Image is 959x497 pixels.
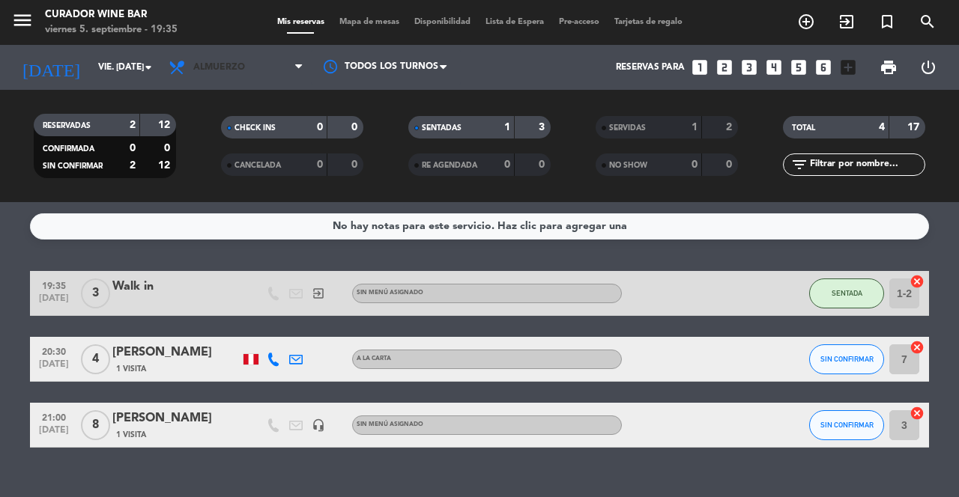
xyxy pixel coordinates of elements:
span: [DATE] [35,359,73,376]
span: Almuerzo [193,62,245,73]
span: SENTADAS [422,124,462,132]
span: 21:00 [35,408,73,425]
button: SENTADA [809,278,884,308]
span: Disponibilidad [407,18,478,26]
span: RESERVADAS [43,122,91,129]
i: cancel [910,406,925,421]
strong: 0 [504,159,510,170]
span: [DATE] [35,293,73,311]
i: [DATE] [11,51,91,84]
i: cancel [910,340,925,355]
span: RE AGENDADA [422,162,477,169]
input: Filtrar por nombre... [808,156,925,173]
strong: 1 [692,122,698,132]
strong: 2 [130,120,136,130]
strong: 12 [158,120,173,130]
span: Pre-acceso [551,18,607,26]
i: power_settings_new [919,58,937,76]
strong: 12 [158,160,173,171]
div: LOG OUT [908,45,948,90]
span: Sin menú asignado [357,290,423,296]
strong: 0 [539,159,548,170]
span: Mis reservas [270,18,332,26]
span: SERVIDAS [609,124,646,132]
button: SIN CONFIRMAR [809,344,884,374]
strong: 17 [907,122,922,132]
strong: 0 [317,122,323,132]
i: looks_5 [789,58,808,77]
span: 1 Visita [116,429,146,441]
span: Reservas para [616,62,685,73]
span: 20:30 [35,342,73,359]
span: A la carta [357,356,391,362]
span: 4 [81,344,110,374]
div: Curador Wine Bar [45,7,178,22]
i: arrow_drop_down [139,58,157,76]
span: TOTAL [792,124,815,132]
i: add_box [838,58,858,77]
strong: 1 [504,122,510,132]
span: CHECK INS [235,124,276,132]
div: [PERSON_NAME] [112,343,240,362]
div: No hay notas para este servicio. Haz clic para agregar una [333,218,627,235]
i: looks_6 [814,58,833,77]
strong: 3 [539,122,548,132]
i: add_circle_outline [797,13,815,31]
span: 8 [81,410,110,440]
i: looks_4 [764,58,784,77]
button: menu [11,9,34,37]
span: SIN CONFIRMAR [820,421,874,429]
i: filter_list [790,156,808,174]
i: exit_to_app [312,287,325,300]
i: looks_3 [739,58,759,77]
span: 3 [81,278,110,308]
span: SENTADA [832,289,862,297]
i: turned_in_not [878,13,896,31]
div: viernes 5. septiembre - 19:35 [45,22,178,37]
span: CANCELADA [235,162,281,169]
span: SIN CONFIRMAR [820,355,874,363]
span: CONFIRMADA [43,145,94,153]
span: print [880,58,898,76]
i: exit_to_app [838,13,856,31]
strong: 0 [164,143,173,153]
strong: 0 [351,122,360,132]
i: looks_one [690,58,710,77]
i: search [919,13,937,31]
span: Mapa de mesas [332,18,407,26]
span: NO SHOW [609,162,647,169]
strong: 2 [726,122,735,132]
i: headset_mic [312,418,325,432]
span: [DATE] [35,425,73,442]
span: SIN CONFIRMAR [43,162,103,170]
strong: 0 [726,159,735,170]
strong: 4 [879,122,885,132]
i: looks_two [715,58,734,77]
span: Lista de Espera [478,18,551,26]
i: cancel [910,274,925,289]
strong: 0 [130,143,136,153]
i: menu [11,9,34,31]
strong: 0 [317,159,323,170]
div: Walk in [112,277,240,296]
strong: 2 [130,160,136,171]
strong: 0 [692,159,698,170]
span: 19:35 [35,276,73,293]
button: SIN CONFIRMAR [809,410,884,440]
div: [PERSON_NAME] [112,409,240,428]
span: 1 Visita [116,363,146,375]
span: Tarjetas de regalo [607,18,690,26]
strong: 0 [351,159,360,170]
span: Sin menú asignado [357,421,423,427]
